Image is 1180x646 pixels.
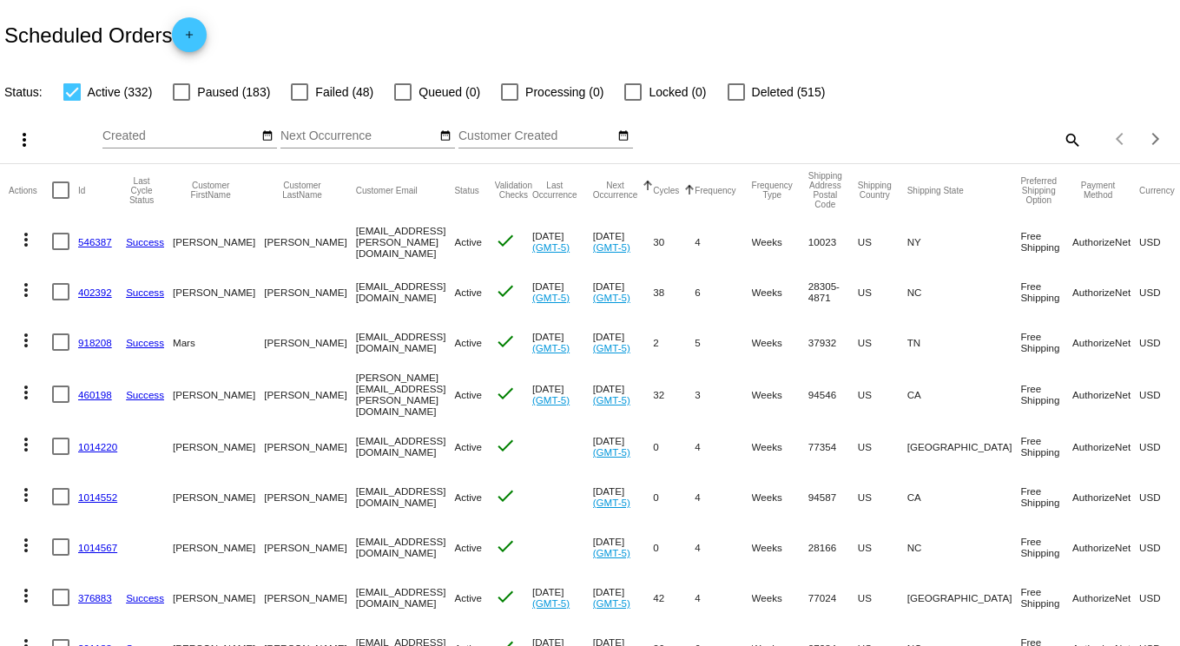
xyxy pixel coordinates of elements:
mat-cell: Weeks [752,421,808,471]
mat-cell: 2 [653,317,695,367]
span: Queued (0) [419,82,480,102]
span: Processing (0) [525,82,603,102]
mat-cell: [PERSON_NAME] [264,317,355,367]
span: Active [454,389,482,400]
mat-cell: [EMAIL_ADDRESS][DOMAIN_NAME] [356,317,455,367]
mat-cell: AuthorizeNet [1072,367,1139,421]
mat-cell: NY [907,216,1021,267]
a: (GMT-5) [532,292,570,303]
span: Active [454,441,482,452]
h2: Scheduled Orders [4,17,207,52]
button: Change sorting for CurrencyIso [1139,185,1175,195]
mat-cell: [DATE] [532,572,593,623]
button: Change sorting for ShippingState [907,185,964,195]
mat-cell: Mars [173,317,264,367]
mat-cell: [PERSON_NAME] [173,471,264,522]
mat-cell: [PERSON_NAME] [173,421,264,471]
mat-cell: CA [907,471,1021,522]
mat-cell: 5 [695,317,751,367]
mat-cell: 6 [695,267,751,317]
mat-cell: Weeks [752,572,808,623]
mat-icon: check [495,586,516,607]
mat-icon: more_vert [16,330,36,351]
mat-cell: [EMAIL_ADDRESS][DOMAIN_NAME] [356,471,455,522]
a: 402392 [78,287,112,298]
button: Change sorting for FrequencyType [752,181,793,200]
mat-icon: date_range [439,129,452,143]
span: Failed (48) [315,82,373,102]
a: Success [126,389,164,400]
mat-cell: [DATE] [593,367,654,421]
mat-icon: more_vert [16,484,36,505]
mat-cell: US [858,317,907,367]
mat-icon: check [495,230,516,251]
span: Active (332) [88,82,153,102]
mat-icon: check [495,536,516,557]
mat-cell: 32 [653,367,695,421]
button: Change sorting for Frequency [695,185,735,195]
mat-cell: Free Shipping [1020,421,1072,471]
mat-cell: AuthorizeNet [1072,522,1139,572]
span: Paused (183) [197,82,270,102]
mat-cell: [GEOGRAPHIC_DATA] [907,421,1021,471]
mat-cell: 94546 [808,367,858,421]
span: Locked (0) [649,82,706,102]
mat-icon: add [179,29,200,49]
mat-cell: AuthorizeNet [1072,267,1139,317]
a: (GMT-5) [532,241,570,253]
mat-cell: 0 [653,421,695,471]
mat-cell: [PERSON_NAME] [173,216,264,267]
mat-cell: [GEOGRAPHIC_DATA] [907,572,1021,623]
mat-cell: 4 [695,421,751,471]
a: Success [126,592,164,603]
a: 1014220 [78,441,117,452]
mat-cell: 30 [653,216,695,267]
mat-cell: [DATE] [532,216,593,267]
mat-cell: Free Shipping [1020,267,1072,317]
mat-cell: Weeks [752,367,808,421]
mat-cell: 0 [653,471,695,522]
a: (GMT-5) [593,394,630,405]
mat-cell: Weeks [752,522,808,572]
mat-cell: [PERSON_NAME] [264,471,355,522]
button: Previous page [1104,122,1138,156]
mat-cell: 28166 [808,522,858,572]
mat-cell: 4 [695,471,751,522]
mat-cell: [DATE] [593,317,654,367]
mat-cell: CA [907,367,1021,421]
a: Success [126,337,164,348]
mat-cell: US [858,267,907,317]
mat-cell: Free Shipping [1020,522,1072,572]
mat-cell: US [858,421,907,471]
mat-cell: NC [907,267,1021,317]
mat-cell: US [858,471,907,522]
mat-icon: more_vert [16,434,36,455]
mat-icon: more_vert [16,229,36,250]
mat-cell: 10023 [808,216,858,267]
a: (GMT-5) [593,497,630,508]
mat-cell: [PERSON_NAME][EMAIL_ADDRESS][PERSON_NAME][DOMAIN_NAME] [356,367,455,421]
a: (GMT-5) [532,597,570,609]
button: Change sorting for CustomerEmail [356,185,418,195]
a: (GMT-5) [593,597,630,609]
mat-cell: TN [907,317,1021,367]
mat-cell: 77024 [808,572,858,623]
mat-cell: [DATE] [532,367,593,421]
mat-cell: Weeks [752,471,808,522]
mat-cell: AuthorizeNet [1072,471,1139,522]
mat-icon: date_range [617,129,630,143]
a: 1014552 [78,491,117,503]
mat-cell: AuthorizeNet [1072,317,1139,367]
button: Change sorting for Id [78,185,85,195]
input: Created [102,129,259,143]
a: Success [126,236,164,247]
a: 460198 [78,389,112,400]
mat-cell: [DATE] [593,421,654,471]
a: (GMT-5) [593,547,630,558]
mat-cell: [PERSON_NAME] [264,421,355,471]
span: Active [454,542,482,553]
button: Change sorting for PreferredShippingOption [1020,176,1057,205]
a: (GMT-5) [593,342,630,353]
mat-cell: Weeks [752,317,808,367]
mat-header-cell: Actions [9,164,52,216]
